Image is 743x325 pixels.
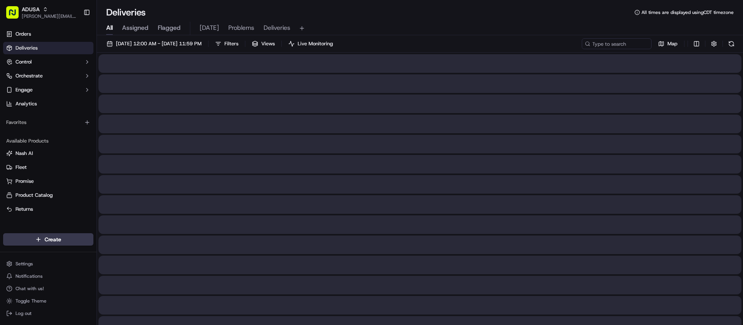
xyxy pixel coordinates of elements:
[6,150,90,157] a: Nash AI
[16,298,47,304] span: Toggle Theme
[3,3,80,22] button: ADUSA[PERSON_NAME][EMAIL_ADDRESS][PERSON_NAME][DOMAIN_NAME]
[22,13,77,19] button: [PERSON_NAME][EMAIL_ADDRESS][PERSON_NAME][DOMAIN_NAME]
[3,271,93,282] button: Notifications
[6,164,90,171] a: Fleet
[3,147,93,160] button: Nash AI
[45,236,61,243] span: Create
[582,38,652,49] input: Type to search
[3,258,93,269] button: Settings
[16,58,32,65] span: Control
[3,28,93,40] a: Orders
[16,100,37,107] span: Analytics
[3,283,93,294] button: Chat with us!
[3,42,93,54] a: Deliveries
[726,38,737,49] button: Refresh
[3,308,93,319] button: Log out
[3,161,93,174] button: Fleet
[200,23,219,33] span: [DATE]
[16,206,33,213] span: Returns
[3,70,93,82] button: Orchestrate
[3,296,93,306] button: Toggle Theme
[655,38,681,49] button: Map
[228,23,254,33] span: Problems
[158,23,181,33] span: Flagged
[224,40,238,47] span: Filters
[248,38,278,49] button: Views
[16,285,44,292] span: Chat with us!
[16,150,33,157] span: Nash AI
[6,192,90,199] a: Product Catalog
[106,23,113,33] span: All
[6,206,90,213] a: Returns
[3,189,93,201] button: Product Catalog
[122,23,148,33] span: Assigned
[16,261,33,267] span: Settings
[298,40,333,47] span: Live Monitoring
[6,178,90,185] a: Promise
[3,116,93,129] div: Favorites
[16,273,43,279] span: Notifications
[103,38,205,49] button: [DATE] 12:00 AM - [DATE] 11:59 PM
[16,164,27,171] span: Fleet
[3,175,93,187] button: Promise
[22,5,40,13] button: ADUSA
[16,86,33,93] span: Engage
[261,40,275,47] span: Views
[212,38,242,49] button: Filters
[16,72,43,79] span: Orchestrate
[16,192,53,199] span: Product Catalog
[285,38,336,49] button: Live Monitoring
[3,98,93,110] a: Analytics
[3,84,93,96] button: Engage
[16,178,34,185] span: Promise
[3,135,93,147] div: Available Products
[667,40,677,47] span: Map
[3,56,93,68] button: Control
[16,45,38,52] span: Deliveries
[16,310,31,316] span: Log out
[641,9,734,15] span: All times are displayed using CDT timezone
[16,31,31,38] span: Orders
[3,233,93,246] button: Create
[3,203,93,215] button: Returns
[106,6,146,19] h1: Deliveries
[116,40,202,47] span: [DATE] 12:00 AM - [DATE] 11:59 PM
[264,23,290,33] span: Deliveries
